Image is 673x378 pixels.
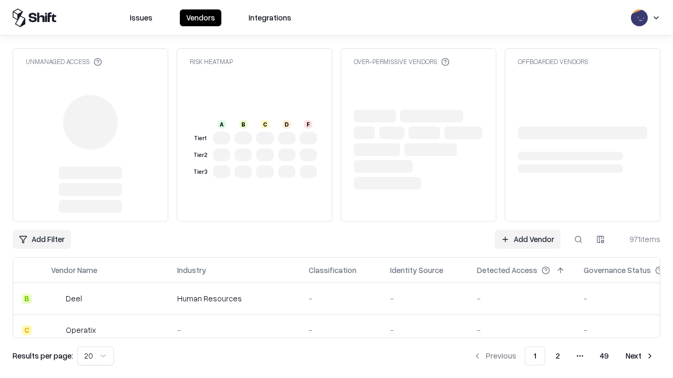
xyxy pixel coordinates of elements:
div: Industry [177,265,206,276]
button: 49 [592,346,617,365]
img: Deel [51,293,62,304]
div: F [304,120,312,129]
div: 971 items [618,234,660,245]
div: - [390,324,460,335]
div: C [261,120,269,129]
div: - [477,324,567,335]
div: Classification [309,265,356,276]
div: - [390,293,460,304]
div: - [177,324,292,335]
a: Add Vendor [495,230,560,249]
div: C [22,325,32,335]
div: - [309,293,373,304]
div: Over-Permissive Vendors [354,57,450,66]
p: Results per page: [13,350,73,361]
img: Operatix [51,325,62,335]
div: Operatix [66,324,96,335]
button: 2 [547,346,568,365]
div: Tier 2 [192,151,209,160]
div: B [239,120,248,129]
div: - [309,324,373,335]
div: Tier 1 [192,134,209,143]
button: Vendors [180,9,221,26]
div: Identity Source [390,265,443,276]
div: D [282,120,291,129]
div: Tier 3 [192,167,209,176]
div: Offboarded Vendors [518,57,588,66]
div: Deel [66,293,82,304]
button: Issues [124,9,159,26]
div: A [218,120,226,129]
div: - [477,293,567,304]
nav: pagination [467,346,660,365]
div: B [22,293,32,304]
button: 1 [525,346,545,365]
div: Detected Access [477,265,537,276]
div: Risk Heatmap [190,57,233,66]
button: Add Filter [13,230,71,249]
div: Human Resources [177,293,292,304]
div: Unmanaged Access [26,57,102,66]
div: Vendor Name [51,265,97,276]
button: Integrations [242,9,298,26]
div: Governance Status [584,265,651,276]
button: Next [619,346,660,365]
